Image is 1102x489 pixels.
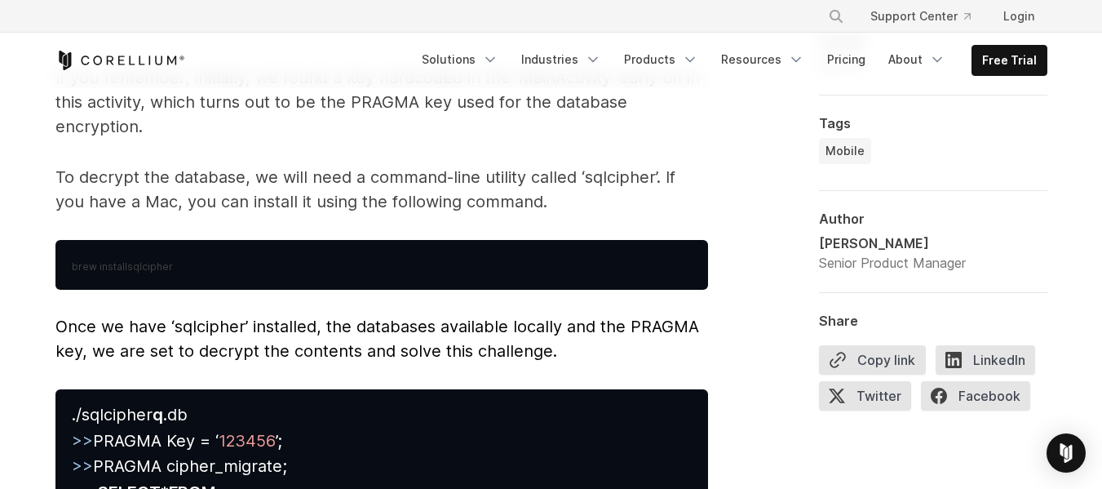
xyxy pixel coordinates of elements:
span: Twitter [819,381,911,411]
span: Mobile [825,143,865,159]
span: LinkedIn [936,345,1035,375]
span: Once we have ‘sqlcipher’ installed, the databases available locally and the PRAGMA key, we are se... [55,317,699,361]
div: Navigation Menu [808,2,1047,31]
span: 123456 [219,431,276,451]
a: Support Center [857,2,984,31]
a: Free Trial [972,46,1047,75]
span: sqlcipher [127,260,173,273]
button: Search [821,2,851,31]
a: Mobile [819,138,871,164]
strong: q [153,405,163,425]
a: About [879,45,955,74]
a: Login [990,2,1047,31]
div: Navigation Menu [412,45,1047,76]
a: LinkedIn [936,345,1045,381]
div: Open Intercom Messenger [1047,433,1086,473]
a: Corellium Home [55,51,185,70]
div: Share [819,313,1047,329]
div: [PERSON_NAME] [819,233,966,253]
p: If you remember, initially, we found a key hardcoded in the ‘MainActivity’ early on in this activ... [55,65,708,139]
span: Facebook [921,381,1030,411]
a: Resources [711,45,814,74]
button: Copy link [819,345,926,375]
div: Author [819,211,1047,227]
a: Pricing [817,45,875,74]
a: Products [614,45,708,74]
div: Senior Product Manager [819,253,966,273]
a: Industries [511,45,611,74]
p: To decrypt the database, we will need a command-line utility called ‘sqlcipher’. If you have a Ma... [55,165,708,214]
span: >> [72,431,93,451]
a: Solutions [412,45,508,74]
a: Facebook [921,381,1040,417]
span: brew install [72,260,127,273]
div: Tags [819,115,1047,131]
a: Twitter [819,381,921,417]
span: >> [72,456,93,476]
